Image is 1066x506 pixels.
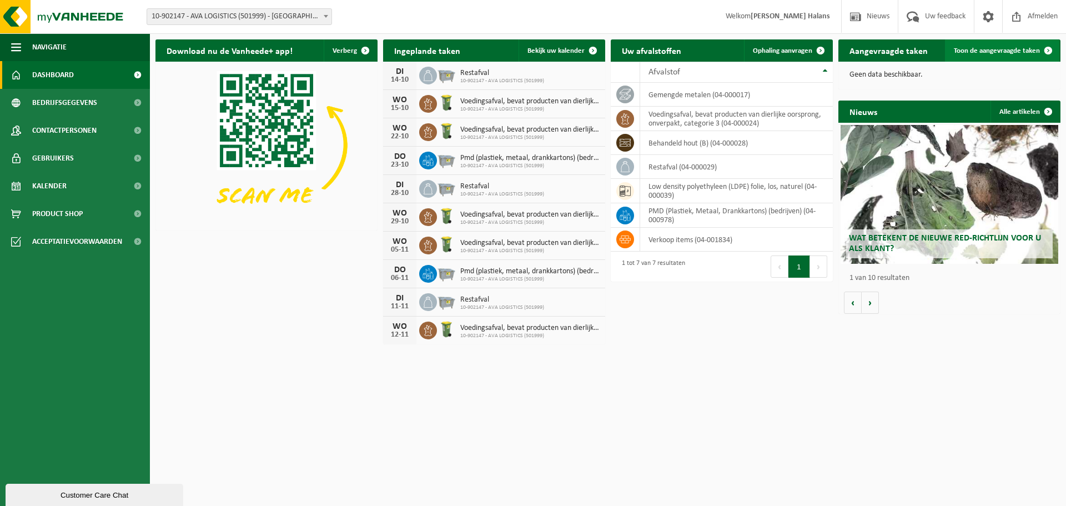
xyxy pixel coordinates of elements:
div: 29-10 [389,218,411,226]
p: 1 van 10 resultaten [849,274,1055,282]
span: Pmd (plastiek, metaal, drankkartons) (bedrijven) [460,267,600,276]
div: WO [389,322,411,331]
h2: Uw afvalstoffen [611,39,692,61]
img: WB-0140-HPE-GN-50 [437,235,456,254]
span: Voedingsafval, bevat producten van dierlijke oorsprong, onverpakt, categorie 3 [460,239,600,248]
a: Toon de aangevraagde taken [945,39,1059,62]
span: 10-902147 - AVA LOGISTICS (501999) [460,163,600,169]
span: 10-902147 - AVA LOGISTICS (501999) [460,219,600,226]
span: Gebruikers [32,144,74,172]
td: restafval (04-000029) [640,155,833,179]
div: DI [389,181,411,189]
button: Verberg [324,39,376,62]
td: PMD (Plastiek, Metaal, Drankkartons) (bedrijven) (04-000978) [640,203,833,228]
h2: Ingeplande taken [383,39,471,61]
div: 12-11 [389,331,411,339]
span: Pmd (plastiek, metaal, drankkartons) (bedrijven) [460,154,600,163]
iframe: chat widget [6,482,185,506]
span: Acceptatievoorwaarden [32,228,122,255]
p: Geen data beschikbaar. [849,71,1049,79]
div: 22-10 [389,133,411,141]
div: 15-10 [389,104,411,112]
div: WO [389,237,411,246]
img: WB-0140-HPE-GN-50 [437,93,456,112]
img: WB-0140-HPE-GN-50 [437,207,456,226]
button: Vorige [844,292,862,314]
span: Toon de aangevraagde taken [954,47,1040,54]
div: 23-10 [389,161,411,169]
td: verkoop items (04-001834) [640,228,833,252]
button: Next [810,255,827,278]
span: Product Shop [32,200,83,228]
button: 1 [788,255,810,278]
span: 10-902147 - AVA LOGISTICS (501999) [460,276,600,283]
span: 10-902147 - AVA LOGISTICS (501999) [460,304,544,311]
div: 11-11 [389,303,411,310]
div: WO [389,96,411,104]
h2: Nieuws [838,101,888,122]
span: 10-902147 - AVA LOGISTICS (501999) [460,134,600,141]
span: 10-902147 - AVA LOGISTICS (501999) - SINT-NIKLAAS [147,9,331,24]
span: Bedrijfsgegevens [32,89,97,117]
span: 10-902147 - AVA LOGISTICS (501999) [460,333,600,339]
span: Restafval [460,295,544,304]
span: 10-902147 - AVA LOGISTICS (501999) - SINT-NIKLAAS [147,8,332,25]
span: Afvalstof [648,68,680,77]
span: Kalender [32,172,67,200]
span: Ophaling aanvragen [753,47,812,54]
span: Restafval [460,182,544,191]
img: WB-2500-GAL-GY-01 [437,150,456,169]
img: WB-2500-GAL-GY-01 [437,263,456,282]
span: 10-902147 - AVA LOGISTICS (501999) [460,248,600,254]
a: Wat betekent de nieuwe RED-richtlijn voor u als klant? [841,125,1058,264]
span: Contactpersonen [32,117,97,144]
h2: Download nu de Vanheede+ app! [155,39,304,61]
a: Alle artikelen [990,101,1059,123]
span: Navigatie [32,33,67,61]
span: Voedingsafval, bevat producten van dierlijke oorsprong, onverpakt, categorie 3 [460,324,600,333]
span: Dashboard [32,61,74,89]
div: WO [389,209,411,218]
h2: Aangevraagde taken [838,39,939,61]
button: Volgende [862,292,879,314]
span: Voedingsafval, bevat producten van dierlijke oorsprong, onverpakt, categorie 3 [460,126,600,134]
img: WB-2500-GAL-GY-01 [437,65,456,84]
a: Bekijk uw kalender [519,39,604,62]
div: DI [389,67,411,76]
div: 14-10 [389,76,411,84]
span: Voedingsafval, bevat producten van dierlijke oorsprong, onverpakt, categorie 3 [460,97,600,106]
span: Bekijk uw kalender [527,47,585,54]
span: Restafval [460,69,544,78]
td: gemengde metalen (04-000017) [640,83,833,107]
div: 05-11 [389,246,411,254]
td: behandeld hout (B) (04-000028) [640,131,833,155]
strong: [PERSON_NAME] Halans [751,12,830,21]
button: Previous [771,255,788,278]
img: WB-2500-GAL-GY-01 [437,178,456,197]
div: 06-11 [389,274,411,282]
div: WO [389,124,411,133]
div: DI [389,294,411,303]
span: Voedingsafval, bevat producten van dierlijke oorsprong, onverpakt, categorie 3 [460,211,600,219]
td: low density polyethyleen (LDPE) folie, los, naturel (04-000039) [640,179,833,203]
span: 10-902147 - AVA LOGISTICS (501999) [460,78,544,84]
div: 28-10 [389,189,411,197]
img: WB-2500-GAL-GY-01 [437,292,456,310]
div: 1 tot 7 van 7 resultaten [616,254,685,279]
img: WB-0140-HPE-GN-50 [437,320,456,339]
a: Ophaling aanvragen [744,39,832,62]
span: Verberg [333,47,357,54]
span: 10-902147 - AVA LOGISTICS (501999) [460,106,600,113]
td: voedingsafval, bevat producten van dierlijke oorsprong, onverpakt, categorie 3 (04-000024) [640,107,833,131]
span: Wat betekent de nieuwe RED-richtlijn voor u als klant? [849,234,1041,253]
div: DO [389,152,411,161]
div: DO [389,265,411,274]
span: 10-902147 - AVA LOGISTICS (501999) [460,191,544,198]
img: Download de VHEPlus App [155,62,378,228]
img: WB-0140-HPE-GN-50 [437,122,456,141]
